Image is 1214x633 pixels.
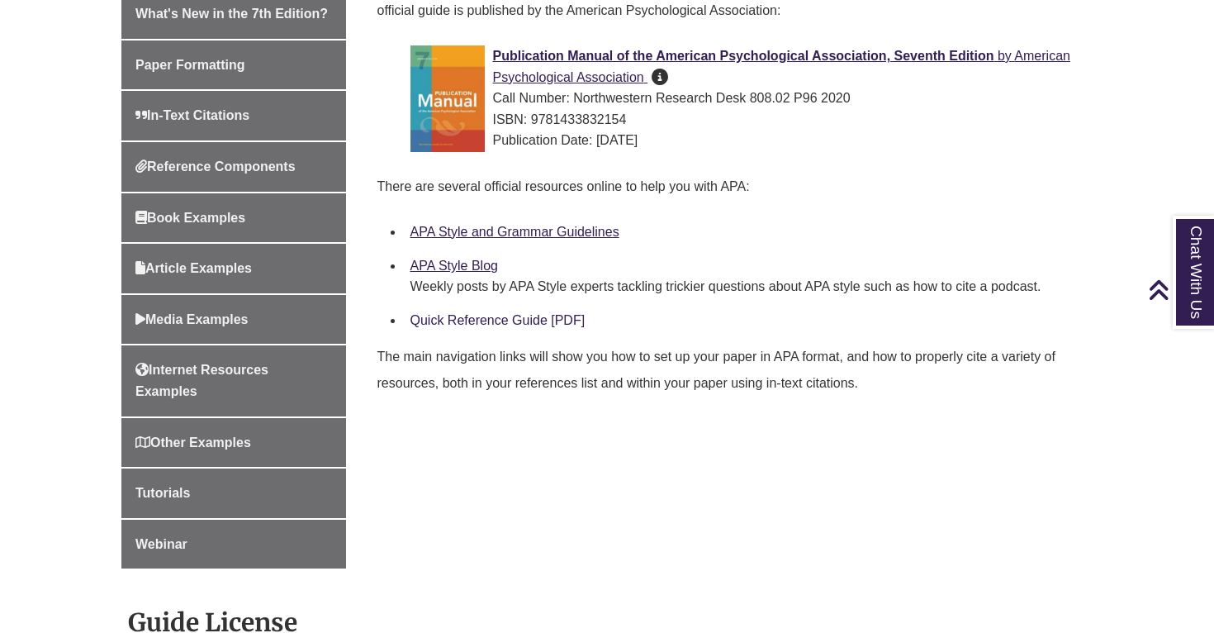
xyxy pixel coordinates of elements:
p: The main navigation links will show you how to set up your paper in APA format, and how to proper... [377,337,1087,403]
span: Media Examples [135,312,249,326]
a: Internet Resources Examples [121,345,346,416]
a: Back to Top [1148,278,1210,301]
div: ISBN: 9781433832154 [410,109,1080,131]
span: Reference Components [135,159,296,174]
span: American Psychological Association [493,49,1070,84]
a: Other Examples [121,418,346,468]
span: Internet Resources Examples [135,363,268,398]
span: What's New in the 7th Edition? [135,7,328,21]
a: Article Examples [121,244,346,293]
span: Book Examples [135,211,245,225]
span: Tutorials [135,486,190,500]
a: Reference Components [121,142,346,192]
span: Other Examples [135,435,251,450]
a: Tutorials [121,469,346,518]
span: In-Text Citations [135,108,249,122]
span: Paper Formatting [135,58,244,72]
div: Call Number: Northwestern Research Desk 808.02 P96 2020 [410,88,1080,109]
span: by [998,49,1012,63]
a: Webinar [121,520,346,569]
span: Article Examples [135,261,252,275]
a: Publication Manual of the American Psychological Association, Seventh Edition by American Psychol... [493,49,1070,84]
a: Quick Reference Guide [PDF] [410,313,586,327]
a: Media Examples [121,295,346,345]
div: Weekly posts by APA Style experts tackling trickier questions about APA style such as how to cite... [410,277,1080,297]
a: Book Examples [121,193,346,243]
a: In-Text Citations [121,91,346,140]
a: APA Style and Grammar Guidelines [410,225,619,239]
a: Paper Formatting [121,40,346,90]
a: APA Style Blog [410,259,498,273]
div: Publication Date: [DATE] [410,130,1080,151]
span: Publication Manual of the American Psychological Association, Seventh Edition [493,49,994,63]
span: Webinar [135,537,187,551]
p: There are several official resources online to help you with APA: [377,167,1087,207]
